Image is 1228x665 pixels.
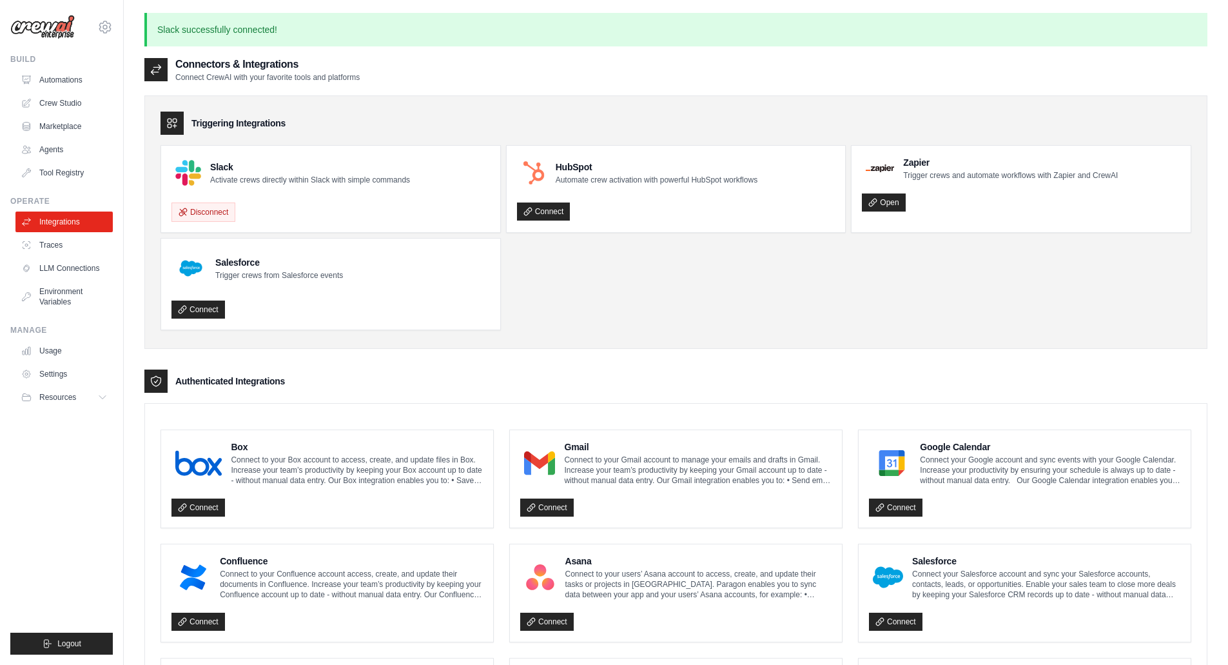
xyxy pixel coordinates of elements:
[565,555,832,568] h4: Asana
[15,212,113,232] a: Integrations
[10,15,75,39] img: Logo
[171,203,235,222] button: Disconnect
[171,499,225,517] a: Connect
[869,613,922,631] a: Connect
[564,441,832,453] h4: Gmail
[215,270,343,281] p: Trigger crews from Salesforce events
[15,281,113,312] a: Environment Variables
[903,170,1118,181] p: Trigger crews and automate workflows with Zapier and CrewAI
[175,253,206,284] img: Salesforce Logo
[15,258,113,279] a: LLM Connections
[175,72,360,83] p: Connect CrewAI with your favorite tools and platforms
[175,564,211,590] img: Confluence Logo
[144,13,1207,46] p: Slack successfully connected!
[231,455,483,486] p: Connect to your Box account to access, create, and update files in Box. Increase your team’s prod...
[517,203,570,221] a: Connect
[520,613,574,631] a: Connect
[175,375,285,388] h3: Authenticated Integrations
[866,164,894,172] img: Zapier Logo
[220,555,483,568] h4: Confluence
[15,93,113,114] a: Crew Studio
[210,175,410,185] p: Activate crews directly within Slack with simple commands
[15,163,113,183] a: Tool Registry
[10,633,113,655] button: Logout
[524,564,556,590] img: Asana Logo
[175,160,201,186] img: Slack Logo
[556,175,757,185] p: Automate crew activation with powerful HubSpot workflows
[565,569,832,600] p: Connect to your users’ Asana account to access, create, and update their tasks or projects in [GE...
[556,161,757,174] h4: HubSpot
[920,455,1180,486] p: Connect your Google account and sync events with your Google Calendar. Increase your productivity...
[920,441,1180,453] h4: Google Calendar
[220,569,483,600] p: Connect to your Confluence account access, create, and update their documents in Confluence. Incr...
[175,450,222,476] img: Box Logo
[520,499,574,517] a: Connect
[15,341,113,361] a: Usage
[524,450,555,476] img: Gmail Logo
[521,160,547,186] img: HubSpot Logo
[912,555,1180,568] h4: Salesforce
[191,117,286,130] h3: Triggering Integrations
[171,613,225,631] a: Connect
[57,639,81,649] span: Logout
[862,194,905,212] a: Open
[15,70,113,90] a: Automations
[873,564,903,590] img: Salesforce Logo
[231,441,483,453] h4: Box
[39,392,76,402] span: Resources
[873,450,911,476] img: Google Calendar Logo
[10,54,113,65] div: Build
[15,364,113,384] a: Settings
[171,301,225,319] a: Connect
[15,387,113,408] button: Resources
[912,569,1180,600] p: Connect your Salesforce account and sync your Salesforce accounts, contacts, leads, or opportunit...
[564,455,832,486] p: Connect to your Gmail account to manage your emails and drafts in Gmail. Increase your team’s pro...
[15,139,113,160] a: Agents
[10,325,113,335] div: Manage
[10,196,113,206] div: Operate
[175,57,360,72] h2: Connectors & Integrations
[15,116,113,137] a: Marketplace
[869,499,922,517] a: Connect
[15,235,113,255] a: Traces
[210,161,410,174] h4: Slack
[215,256,343,269] h4: Salesforce
[903,156,1118,169] h4: Zapier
